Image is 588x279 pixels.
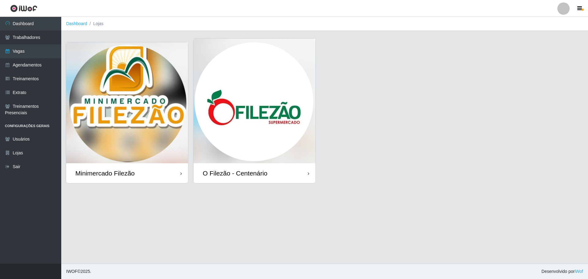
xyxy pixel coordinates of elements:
img: cardImg [194,39,315,163]
a: Minimercado Filezão [66,42,188,183]
div: Minimercado Filezão [75,169,135,177]
nav: breadcrumb [61,17,588,31]
a: Dashboard [66,21,87,26]
span: Desenvolvido por [541,268,583,275]
a: O Filezão - Centenário [194,39,315,183]
span: © 2025 . [66,268,91,275]
span: IWOF [66,269,77,274]
li: Lojas [87,21,104,27]
img: cardImg [66,42,188,163]
a: iWof [575,269,583,274]
img: CoreUI Logo [10,5,37,12]
div: O Filezão - Centenário [203,169,267,177]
